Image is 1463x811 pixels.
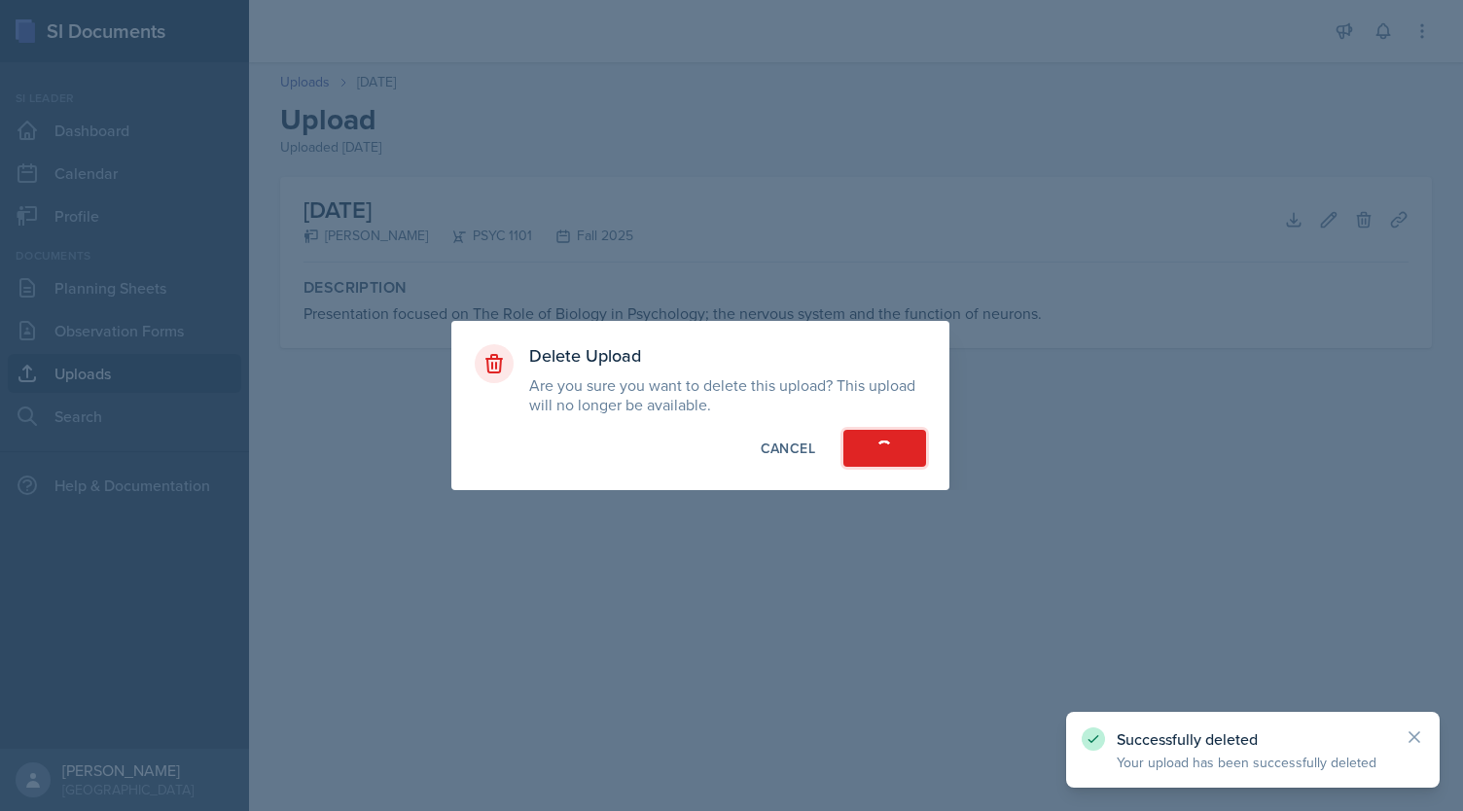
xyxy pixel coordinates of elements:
[529,344,926,368] h3: Delete Upload
[1117,753,1389,772] p: Your upload has been successfully deleted
[529,375,926,414] p: Are you sure you want to delete this upload? This upload will no longer be available.
[761,439,815,458] div: Cancel
[1117,729,1389,749] p: Successfully deleted
[744,430,832,467] button: Cancel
